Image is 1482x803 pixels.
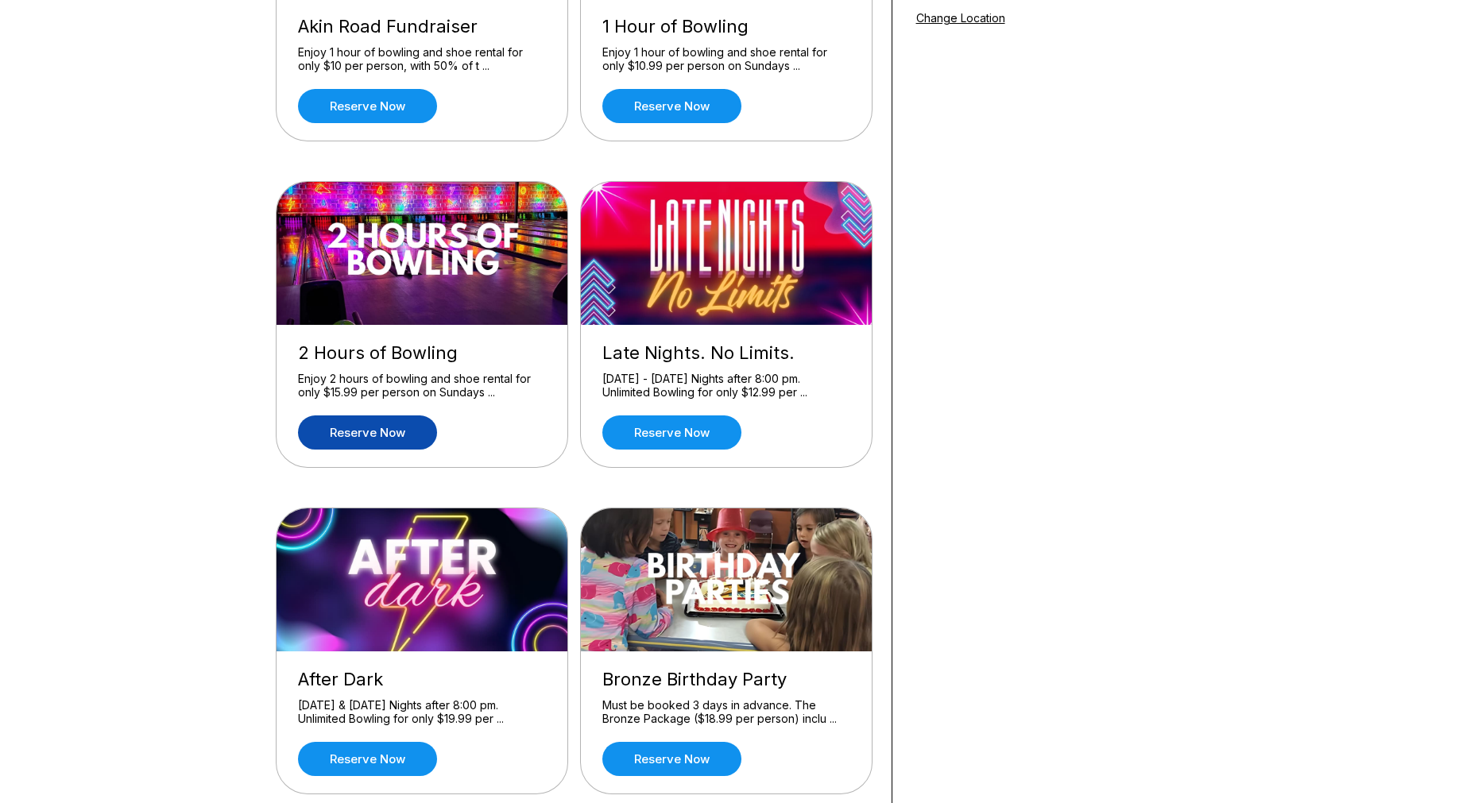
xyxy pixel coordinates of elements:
div: Must be booked 3 days in advance. The Bronze Package ($18.99 per person) inclu ... [602,698,850,726]
a: Reserve now [298,742,437,776]
img: 2 Hours of Bowling [277,182,569,325]
a: Reserve now [298,89,437,123]
div: [DATE] - [DATE] Nights after 8:00 pm. Unlimited Bowling for only $12.99 per ... [602,372,850,400]
a: Change Location [916,11,1005,25]
div: Late Nights. No Limits. [602,342,850,364]
img: Late Nights. No Limits. [581,182,873,325]
div: Enjoy 1 hour of bowling and shoe rental for only $10 per person, with 50% of t ... [298,45,546,73]
div: Enjoy 2 hours of bowling and shoe rental for only $15.99 per person on Sundays ... [298,372,546,400]
a: Reserve now [602,89,741,123]
div: After Dark [298,669,546,690]
img: Bronze Birthday Party [581,508,873,651]
div: Bronze Birthday Party [602,669,850,690]
div: Enjoy 1 hour of bowling and shoe rental for only $10.99 per person on Sundays ... [602,45,850,73]
a: Reserve now [602,415,741,450]
div: Akin Road Fundraiser [298,16,546,37]
a: Reserve now [298,415,437,450]
div: 2 Hours of Bowling [298,342,546,364]
img: After Dark [277,508,569,651]
a: Reserve now [602,742,741,776]
div: 1 Hour of Bowling [602,16,850,37]
div: [DATE] & [DATE] Nights after 8:00 pm. Unlimited Bowling for only $19.99 per ... [298,698,546,726]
